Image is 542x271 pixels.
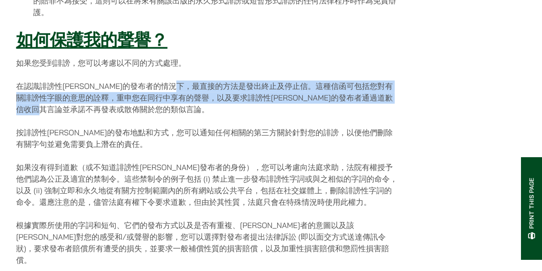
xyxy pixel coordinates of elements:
[16,29,168,51] u: 如何保護我的聲譽？
[16,127,399,150] p: 按誹謗性[PERSON_NAME]的發布地點和方式，您可以通知任何相關的第三方關於針對您的誹謗，以便他們刪除有關字句並避免需要負上潛在的責任。
[16,80,399,115] p: 在認識誹謗性[PERSON_NAME]的發布者的情況下，最直接的方法是發出終止及停止信。這種信函可包括您對有關誹謗性字眼的意思的詮釋，重申您在同行中享有的聲譽，以及要求誹謗性[PERSON_NA...
[16,219,399,266] p: 根據實際所使用的字詞和短句、它們的發布方式以及是否有重複、[PERSON_NAME]者的意圖以及該[PERSON_NAME]對您的感受和/或聲譽的影響，您可以選擇對發布者提出法律訴訟 (即以面交...
[16,161,399,208] p: 如果沒有得到道歉（或不知道誹謗性[PERSON_NAME]發布者的身份），您可以考慮向法庭求助，法院有權授予他們認為公正及適宜的禁制令。這些禁制令的例子包括 (i) 禁止進一步發布誹謗性字詞或與...
[16,57,399,69] p: 如果您受到誹謗，您可以考慮以不同的方式處理。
